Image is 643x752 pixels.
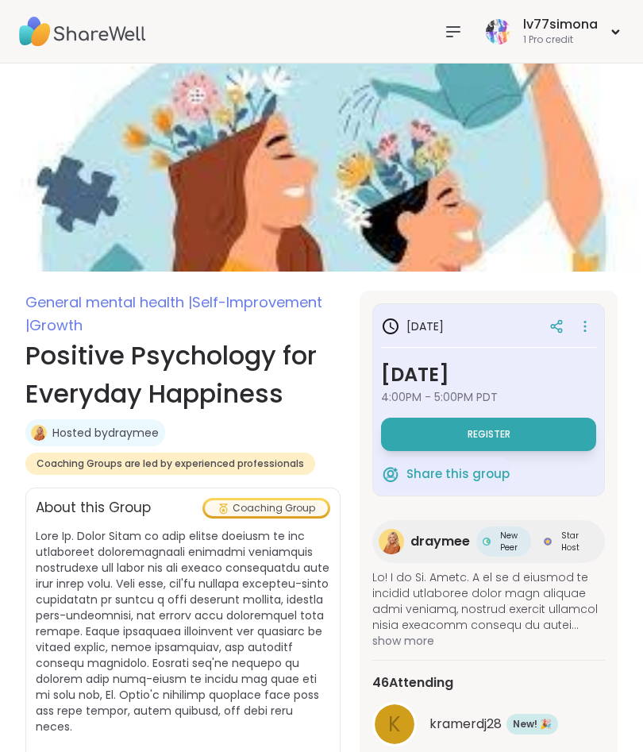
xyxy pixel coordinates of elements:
span: Star Host [555,530,586,553]
span: Share this group [406,465,510,484]
div: lv77simona [523,16,598,33]
h2: About this Group [36,498,151,519]
span: kramerdj28 [429,715,502,734]
span: draymee [410,532,470,551]
div: Coaching Group [205,500,328,516]
span: Lo! I do Si. Ametc. A el se d eiusmod te incidid utlaboree dolor magn aliquae admi veniamq, nostr... [372,569,605,633]
span: 46 Attending [372,673,453,692]
span: General mental health | [25,292,192,312]
span: Growth [29,315,83,335]
img: ShareWell Nav Logo [19,4,146,60]
span: Register [468,428,510,441]
button: Register [381,418,596,451]
img: Star Host [544,538,552,546]
img: ShareWell Logomark [381,465,400,484]
a: Hosted bydraymee [52,425,159,441]
span: Coaching Groups are led by experienced professionals [37,457,304,470]
img: New Peer [483,538,491,546]
span: New Peer [494,530,525,553]
h3: [DATE] [381,317,444,336]
h1: Positive Psychology for Everyday Happiness [25,337,341,413]
span: 4:00PM - 5:00PM PDT [381,389,596,405]
img: draymee [379,529,404,554]
button: Share this group [381,457,510,491]
span: k [388,709,401,740]
a: kkramerdj28New! 🎉 [372,702,605,746]
div: 1 Pro credit [523,33,598,47]
img: draymee [31,425,47,441]
a: draymeedraymeeNew PeerNew PeerStar HostStar Host [372,520,605,563]
span: New! 🎉 [513,717,552,731]
span: show more [372,633,605,649]
h3: [DATE] [381,361,596,389]
img: lv77simona [486,19,511,44]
